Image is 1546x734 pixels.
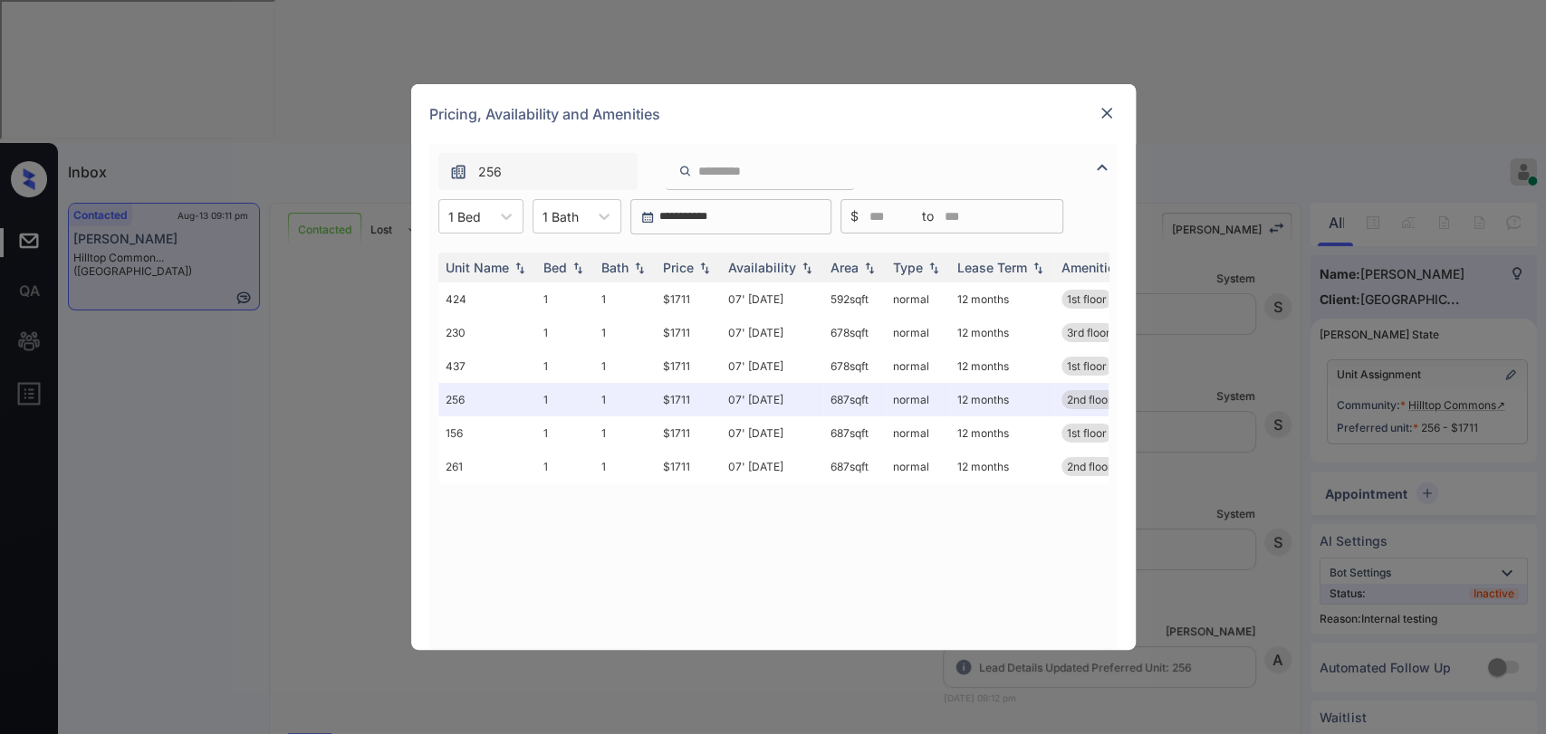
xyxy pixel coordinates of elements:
span: 1st floor [1067,426,1107,440]
td: 678 sqft [823,349,886,383]
span: 256 [478,162,502,182]
td: 1 [536,416,594,450]
td: 12 months [950,349,1054,383]
td: 592 sqft [823,282,886,316]
td: $1711 [656,316,721,349]
td: 12 months [950,316,1054,349]
td: 1 [594,416,656,450]
td: 1 [594,316,656,349]
td: 230 [438,316,536,349]
img: icon-zuma [1091,157,1113,178]
div: Amenities [1061,260,1122,275]
td: $1711 [656,450,721,483]
td: 1 [594,282,656,316]
td: 687 sqft [823,416,886,450]
img: icon-zuma [449,163,467,181]
img: icon-zuma [678,163,692,179]
div: Type [893,260,923,275]
img: sorting [798,262,816,274]
span: to [922,206,934,226]
td: 1 [536,450,594,483]
div: Bed [543,260,567,275]
span: 3rd floor [1067,326,1110,339]
td: 07' [DATE] [721,316,823,349]
td: 437 [438,349,536,383]
td: $1711 [656,282,721,316]
img: sorting [696,262,714,274]
td: 256 [438,383,536,416]
td: $1711 [656,416,721,450]
img: sorting [630,262,648,274]
img: close [1098,104,1116,122]
div: Lease Term [957,260,1027,275]
img: sorting [1029,262,1047,274]
td: normal [886,282,950,316]
img: sorting [569,262,587,274]
div: Availability [728,260,796,275]
td: normal [886,383,950,416]
td: 07' [DATE] [721,383,823,416]
span: 2nd floor [1067,460,1112,473]
td: normal [886,450,950,483]
td: 1 [536,383,594,416]
td: 1 [594,383,656,416]
td: $1711 [656,383,721,416]
div: Area [831,260,859,275]
td: 12 months [950,416,1054,450]
td: 1 [536,349,594,383]
td: 1 [536,282,594,316]
td: 07' [DATE] [721,349,823,383]
td: normal [886,349,950,383]
td: 1 [536,316,594,349]
td: normal [886,316,950,349]
td: 1 [594,349,656,383]
td: normal [886,416,950,450]
div: Price [663,260,694,275]
img: sorting [860,262,879,274]
div: Bath [601,260,629,275]
span: 2nd floor [1067,393,1112,406]
span: $ [850,206,859,226]
td: 07' [DATE] [721,282,823,316]
div: Pricing, Availability and Amenities [411,84,1136,144]
td: 261 [438,450,536,483]
td: 424 [438,282,536,316]
td: 1 [594,450,656,483]
td: 687 sqft [823,450,886,483]
td: 12 months [950,383,1054,416]
td: $1711 [656,349,721,383]
td: 678 sqft [823,316,886,349]
td: 12 months [950,282,1054,316]
img: sorting [925,262,943,274]
td: 07' [DATE] [721,416,823,450]
td: 07' [DATE] [721,450,823,483]
td: 156 [438,416,536,450]
td: 687 sqft [823,383,886,416]
img: sorting [511,262,529,274]
div: Unit Name [446,260,509,275]
td: 12 months [950,450,1054,483]
span: 1st floor [1067,292,1107,306]
span: 1st floor [1067,359,1107,373]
